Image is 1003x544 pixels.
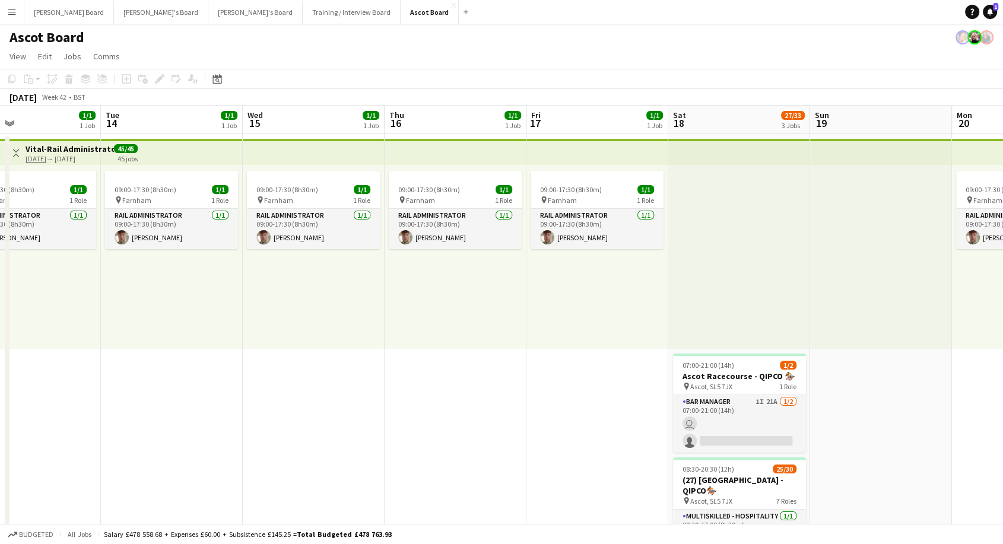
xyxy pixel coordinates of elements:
h1: Ascot Board [9,28,84,46]
app-user-avatar: Fran Dancona [956,30,970,44]
a: Edit [33,49,56,64]
app-user-avatar: Thomasina Dixon [979,30,994,44]
div: Salary £478 558.68 + Expenses £60.00 + Subsistence £145.25 = [104,530,392,539]
span: 1 [993,3,998,11]
a: 1 [983,5,997,19]
button: [PERSON_NAME]'s Board [114,1,208,24]
span: Edit [38,51,52,62]
div: BST [74,93,85,101]
a: View [5,49,31,64]
button: [PERSON_NAME] Board [24,1,114,24]
div: [DATE] [9,91,37,103]
span: Comms [93,51,120,62]
button: Training / Interview Board [303,1,401,24]
a: Jobs [59,49,86,64]
span: Jobs [64,51,81,62]
button: Budgeted [6,528,55,541]
span: View [9,51,26,62]
span: All jobs [65,530,94,539]
a: Comms [88,49,125,64]
button: Ascot Board [401,1,459,24]
button: [PERSON_NAME]'s Board [208,1,303,24]
span: Budgeted [19,530,53,539]
span: Total Budgeted £478 763.93 [297,530,392,539]
app-user-avatar: Kathryn Davies [967,30,982,44]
